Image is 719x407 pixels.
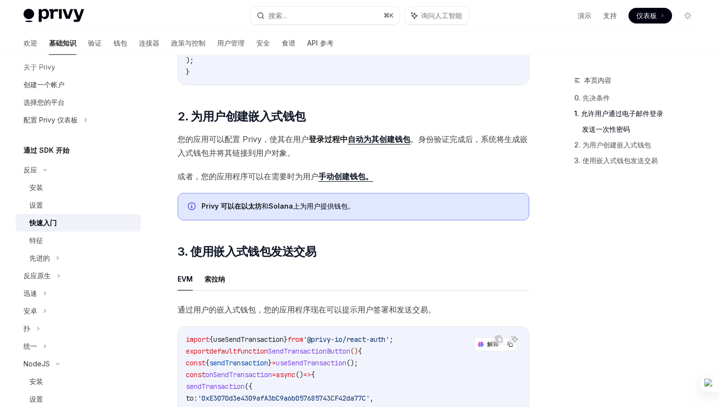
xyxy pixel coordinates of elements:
span: { [205,359,209,367]
font: 和 [262,202,269,210]
font: 演示 [578,11,591,20]
font: 迅速 [23,289,37,297]
span: function [237,347,268,356]
span: const [186,370,205,379]
a: 安装 [16,179,141,196]
font: 扑 [23,324,30,333]
a: 钱包 [113,31,127,55]
span: ); [186,56,194,65]
span: onSendTransaction [205,370,272,379]
a: 验证 [88,31,102,55]
span: } [268,359,272,367]
a: 基础知识 [49,31,76,55]
font: 反应原生 [23,271,51,280]
a: 设置 [16,196,141,214]
span: , [370,394,374,403]
img: 灯光标志 [23,9,84,23]
font: 政策与控制 [171,39,205,47]
font: 1. 允许用户通过电子邮件登录 [574,109,663,118]
button: 询问人工智能 [404,7,469,24]
span: useSendTransaction [276,359,346,367]
button: 索拉纳 [204,267,225,290]
span: sendTransaction [209,359,268,367]
font: 选择您的平台 [23,98,65,106]
button: 复制代码块中的内容 [493,333,505,345]
font: 2. 为用户创建嵌入式钱包 [574,141,651,149]
font: 设置 [29,201,43,209]
font: K [389,12,394,19]
span: } [186,68,190,76]
span: = [272,359,276,367]
span: () [350,347,358,356]
font: 在需要时为用户 [264,171,318,181]
a: 0. 先决条件 [574,90,703,106]
span: => [303,370,311,379]
a: 手动创建钱包。 [318,171,373,182]
a: 安装 [16,373,141,390]
font: 验证 [88,39,102,47]
a: 连接器 [139,31,159,55]
font: 欢迎 [23,39,37,47]
font: 手动 [318,171,334,181]
a: 支持 [603,11,617,21]
font: 钱包 [113,39,127,47]
font: Solana [269,202,293,210]
font: 搜索... [269,11,287,20]
font: 安装 [29,377,43,385]
a: 自动为其创建钱包 [348,134,410,144]
a: 发送一次性密码 [582,121,703,137]
font: 发送一次性密码 [582,125,630,133]
font: 用户管理 [217,39,245,47]
font: 创建钱包。 [334,171,373,181]
font: 安装 [29,183,43,192]
span: SendTransactionButton [268,347,350,356]
a: 政策与控制 [171,31,205,55]
font: 创建一个帐户 [23,80,65,89]
font: 食谱 [282,39,295,47]
span: async [276,370,295,379]
font: 特征 [29,236,43,244]
font: API 参考 [307,39,334,47]
font: 上为用户提供钱包 [293,202,348,210]
font: 2. 为用户创建嵌入式钱包 [178,109,305,123]
button: 搜索...⌘K [250,7,399,24]
font: 3. 使用嵌入式钱包发送交易 [178,244,316,259]
font: 快速入门 [29,218,57,227]
font: 通过 SDK 开始 [23,146,69,154]
a: 3. 使用嵌入式钱包发送交易 [574,153,703,168]
font: 设置 [29,395,43,403]
font: NodeJS [23,359,50,368]
span: { [311,370,315,379]
span: import [186,335,209,344]
svg: 信息 [188,202,198,212]
span: ({ [245,382,252,391]
span: { [209,335,213,344]
span: } [284,335,288,344]
font: 基础知识 [49,39,76,47]
a: API 参考 [307,31,334,55]
font: 为其创建钱包 [363,134,410,144]
span: '@privy-io/react-auth' [303,335,389,344]
span: = [272,370,276,379]
font: 询问人工智能 [421,11,462,20]
font: 在用户 [285,134,309,144]
font: 统一 [23,342,37,350]
a: 安全 [256,31,270,55]
font: 安全 [256,39,270,47]
span: default [209,347,237,356]
a: 欢迎 [23,31,37,55]
a: 1. 允许用户通过电子邮件登录 [574,106,703,121]
font: 安卓 [23,307,37,315]
button: 询问人工智能 [508,333,521,345]
span: export [186,347,209,356]
a: 创建一个帐户 [16,76,141,94]
font: 仪表板 [636,11,657,20]
button: EVM [178,267,193,290]
font: 配置 Privy 仪表板 [23,116,78,124]
span: '0xE3070d3e4309afA3bC9a6b057685743CF42da77C' [198,394,370,403]
a: 快速入门 [16,214,141,232]
font: 0. 先决条件 [574,94,610,102]
a: 选择您的平台 [16,94,141,111]
span: ; [389,335,393,344]
font: 连接器 [139,39,159,47]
